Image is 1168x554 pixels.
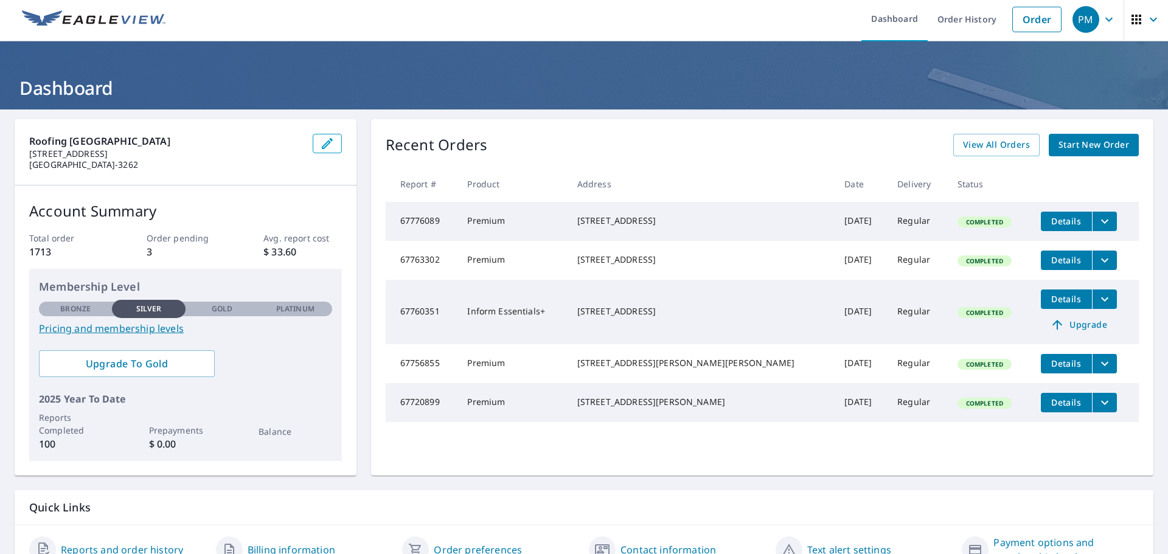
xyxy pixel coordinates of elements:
[386,280,458,344] td: 67760351
[1012,7,1062,32] a: Order
[953,134,1040,156] a: View All Orders
[39,279,332,295] p: Membership Level
[959,257,1010,265] span: Completed
[1048,254,1085,266] span: Details
[15,75,1153,100] h1: Dashboard
[386,383,458,422] td: 67720899
[263,244,341,259] p: $ 33.60
[888,241,947,280] td: Regular
[29,232,107,244] p: Total order
[136,303,162,314] p: Silver
[959,399,1010,407] span: Completed
[149,424,222,437] p: Prepayments
[959,218,1010,226] span: Completed
[1041,289,1092,309] button: detailsBtn-67760351
[835,383,888,422] td: [DATE]
[835,280,888,344] td: [DATE]
[1072,6,1099,33] div: PM
[263,232,341,244] p: Avg. report cost
[457,280,567,344] td: Inform Essentials+
[22,10,165,29] img: EV Logo
[39,321,332,336] a: Pricing and membership levels
[149,437,222,451] p: $ 0.00
[1092,393,1117,412] button: filesDropdownBtn-67720899
[29,159,303,170] p: [GEOGRAPHIC_DATA]-3262
[39,411,112,437] p: Reports Completed
[386,344,458,383] td: 67756855
[49,357,205,370] span: Upgrade To Gold
[386,241,458,280] td: 67763302
[29,244,107,259] p: 1713
[835,241,888,280] td: [DATE]
[1048,215,1085,227] span: Details
[1049,134,1139,156] a: Start New Order
[1041,393,1092,412] button: detailsBtn-67720899
[835,344,888,383] td: [DATE]
[29,500,1139,515] p: Quick Links
[39,392,332,406] p: 2025 Year To Date
[457,202,567,241] td: Premium
[835,202,888,241] td: [DATE]
[147,244,224,259] p: 3
[29,134,303,148] p: Roofing [GEOGRAPHIC_DATA]
[1092,289,1117,309] button: filesDropdownBtn-67760351
[386,166,458,202] th: Report #
[888,383,947,422] td: Regular
[212,303,232,314] p: Gold
[457,344,567,383] td: Premium
[1041,354,1092,373] button: detailsBtn-67756855
[457,166,567,202] th: Product
[29,148,303,159] p: [STREET_ADDRESS]
[959,308,1010,317] span: Completed
[39,437,112,451] p: 100
[948,166,1031,202] th: Status
[457,241,567,280] td: Premium
[259,425,332,438] p: Balance
[577,305,826,317] div: [STREET_ADDRESS]
[1048,358,1085,369] span: Details
[1048,396,1085,408] span: Details
[888,280,947,344] td: Regular
[959,360,1010,369] span: Completed
[386,202,458,241] td: 67776089
[457,383,567,422] td: Premium
[1058,137,1129,153] span: Start New Order
[835,166,888,202] th: Date
[1041,251,1092,270] button: detailsBtn-67763302
[386,134,488,156] p: Recent Orders
[1041,212,1092,231] button: detailsBtn-67776089
[888,166,947,202] th: Delivery
[1048,293,1085,305] span: Details
[888,202,947,241] td: Regular
[577,396,826,408] div: [STREET_ADDRESS][PERSON_NAME]
[963,137,1030,153] span: View All Orders
[1048,317,1110,332] span: Upgrade
[577,254,826,266] div: [STREET_ADDRESS]
[577,357,826,369] div: [STREET_ADDRESS][PERSON_NAME][PERSON_NAME]
[276,303,315,314] p: Platinum
[577,215,826,227] div: [STREET_ADDRESS]
[147,232,224,244] p: Order pending
[1092,212,1117,231] button: filesDropdownBtn-67776089
[568,166,835,202] th: Address
[1092,251,1117,270] button: filesDropdownBtn-67763302
[60,303,91,314] p: Bronze
[29,200,342,222] p: Account Summary
[888,344,947,383] td: Regular
[1041,315,1117,334] a: Upgrade
[1092,354,1117,373] button: filesDropdownBtn-67756855
[39,350,215,377] a: Upgrade To Gold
